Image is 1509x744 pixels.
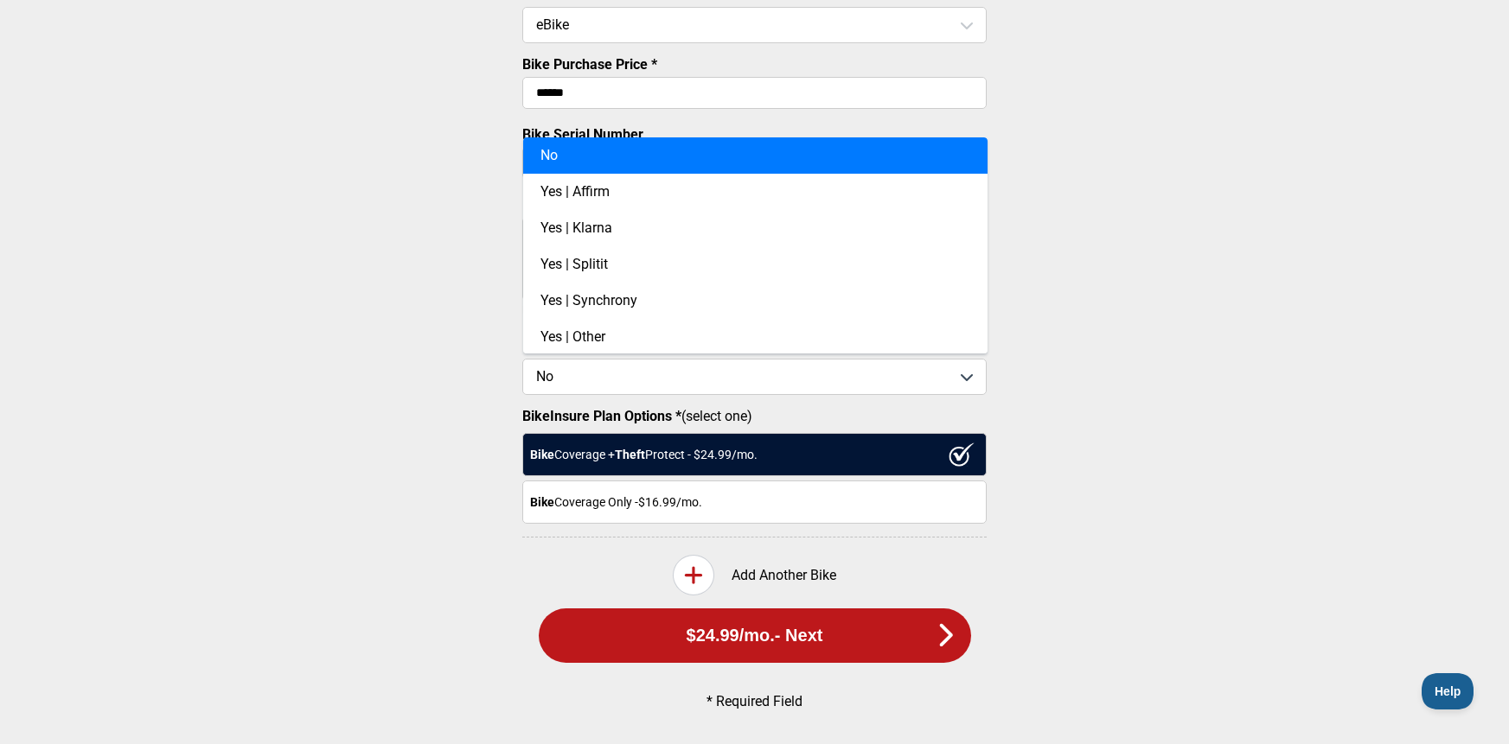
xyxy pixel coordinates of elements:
[522,408,681,424] strong: BikeInsure Plan Options *
[523,283,988,319] div: Yes | Synchrony
[522,56,657,73] label: Bike Purchase Price *
[522,433,987,476] div: Coverage + Protect - $ 24.99 /mo.
[949,442,975,467] img: ux1sgP1Haf775SAghJI38DyDlYP+32lKFAAAAAElFTkSuQmCC
[1422,673,1474,709] iframe: Toggle Customer Support
[522,126,643,143] label: Bike Serial Number
[523,174,988,210] div: Yes | Affirm
[523,210,988,246] div: Yes | Klarna
[523,137,988,174] div: No
[539,608,971,663] button: $24.99/mo.- Next
[530,448,554,461] strong: Bike
[522,480,987,524] div: Coverage Only - $16.99 /mo.
[523,246,988,283] div: Yes | Splitit
[615,448,645,461] strong: Theft
[522,555,987,595] div: Add Another Bike
[522,408,987,424] label: (select one)
[522,334,669,350] label: Is The Bike Financed? *
[523,319,988,355] div: Yes | Other
[739,626,775,645] span: /mo.
[522,196,655,213] label: List Bike Accessories
[530,495,554,509] strong: Bike
[522,300,987,321] p: Please enter each non-stock bike accessory on a separate line
[552,693,958,709] p: * Required Field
